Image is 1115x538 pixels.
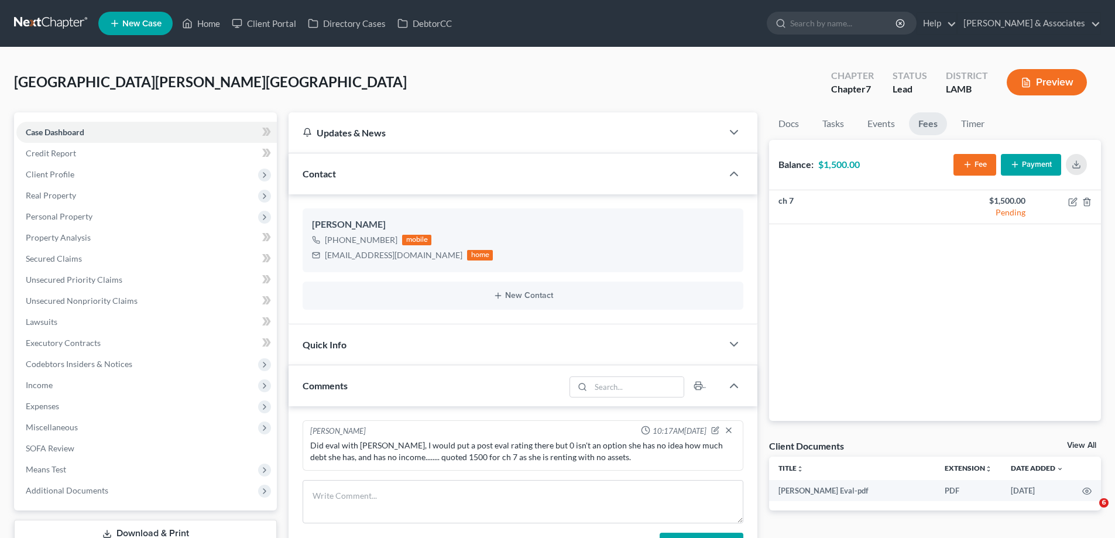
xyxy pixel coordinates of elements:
[26,169,74,179] span: Client Profile
[26,317,57,327] span: Lawsuits
[831,69,874,83] div: Chapter
[831,83,874,96] div: Chapter
[16,143,277,164] a: Credit Report
[226,13,302,34] a: Client Portal
[325,249,462,261] div: [EMAIL_ADDRESS][DOMAIN_NAME]
[813,112,853,135] a: Tasks
[1067,441,1096,450] a: View All
[122,19,162,28] span: New Case
[866,83,871,94] span: 7
[769,112,808,135] a: Docs
[946,69,988,83] div: District
[653,426,706,437] span: 10:17AM[DATE]
[303,126,708,139] div: Updates & News
[1001,154,1061,176] button: Payment
[16,269,277,290] a: Unsecured Priority Claims
[1056,465,1063,472] i: expand_more
[26,296,138,306] span: Unsecured Nonpriority Claims
[302,13,392,34] a: Directory Cases
[16,438,277,459] a: SOFA Review
[392,13,458,34] a: DebtorCC
[917,13,956,34] a: Help
[797,465,804,472] i: unfold_more
[946,83,988,96] div: LAMB
[958,13,1100,34] a: [PERSON_NAME] & Associates
[858,112,904,135] a: Events
[953,154,996,176] button: Fee
[909,112,947,135] a: Fees
[14,73,407,90] span: [GEOGRAPHIC_DATA][PERSON_NAME][GEOGRAPHIC_DATA]
[769,480,935,501] td: [PERSON_NAME] Eval-pdf
[303,168,336,179] span: Contact
[893,83,927,96] div: Lead
[1099,498,1109,508] span: 6
[945,195,1025,207] div: $1,500.00
[26,359,132,369] span: Codebtors Insiders & Notices
[16,248,277,269] a: Secured Claims
[778,159,814,170] strong: Balance:
[985,465,992,472] i: unfold_more
[310,440,736,463] div: Did eval with [PERSON_NAME], I would put a post eval rating there but 0 isn't an option she has n...
[893,69,927,83] div: Status
[26,190,76,200] span: Real Property
[1011,464,1063,472] a: Date Added expand_more
[312,291,734,300] button: New Contact
[303,339,346,350] span: Quick Info
[16,122,277,143] a: Case Dashboard
[26,443,74,453] span: SOFA Review
[16,333,277,354] a: Executory Contracts
[467,250,493,261] div: home
[952,112,994,135] a: Timer
[790,12,897,34] input: Search by name...
[26,338,101,348] span: Executory Contracts
[310,426,366,437] div: [PERSON_NAME]
[1075,498,1103,526] iframe: Intercom live chat
[945,207,1025,218] div: Pending
[769,190,935,224] td: ch 7
[26,380,53,390] span: Income
[591,377,684,397] input: Search...
[1001,480,1073,501] td: [DATE]
[26,211,92,221] span: Personal Property
[402,235,431,245] div: mobile
[325,234,397,246] div: [PHONE_NUMBER]
[26,485,108,495] span: Additional Documents
[16,311,277,333] a: Lawsuits
[303,380,348,391] span: Comments
[26,232,91,242] span: Property Analysis
[26,275,122,285] span: Unsecured Priority Claims
[26,253,82,263] span: Secured Claims
[26,422,78,432] span: Miscellaneous
[1007,69,1087,95] button: Preview
[945,464,992,472] a: Extensionunfold_more
[26,127,84,137] span: Case Dashboard
[769,440,844,452] div: Client Documents
[935,480,1001,501] td: PDF
[16,290,277,311] a: Unsecured Nonpriority Claims
[26,148,76,158] span: Credit Report
[16,227,277,248] a: Property Analysis
[26,464,66,474] span: Means Test
[176,13,226,34] a: Home
[818,159,860,170] strong: $1,500.00
[778,464,804,472] a: Titleunfold_more
[26,401,59,411] span: Expenses
[312,218,734,232] div: [PERSON_NAME]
